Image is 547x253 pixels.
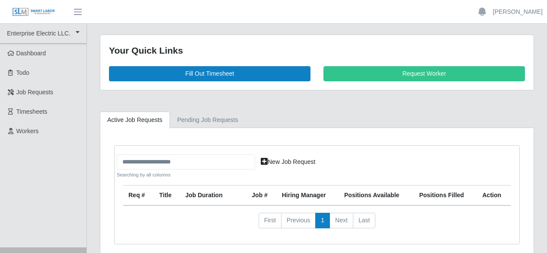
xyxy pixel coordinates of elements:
[339,186,414,206] th: Positions Available
[323,66,525,81] a: Request Worker
[255,154,321,170] a: New Job Request
[16,108,48,115] span: Timesheets
[154,186,180,206] th: Title
[109,44,525,58] div: Your Quick Links
[246,186,276,206] th: Job #
[493,7,543,16] a: [PERSON_NAME]
[477,186,511,206] th: Action
[180,186,234,206] th: Job Duration
[16,50,46,57] span: Dashboard
[414,186,477,206] th: Positions Filled
[16,69,29,76] span: Todo
[109,66,310,81] a: Fill Out Timesheet
[16,89,54,96] span: Job Requests
[277,186,339,206] th: Hiring Manager
[12,7,55,17] img: SLM Logo
[123,186,154,206] th: Req #
[117,171,255,179] small: Searching by all columns
[170,112,246,128] a: Pending Job Requests
[123,213,511,235] nav: pagination
[315,213,330,228] a: 1
[100,112,170,128] a: Active Job Requests
[16,128,39,135] span: Workers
